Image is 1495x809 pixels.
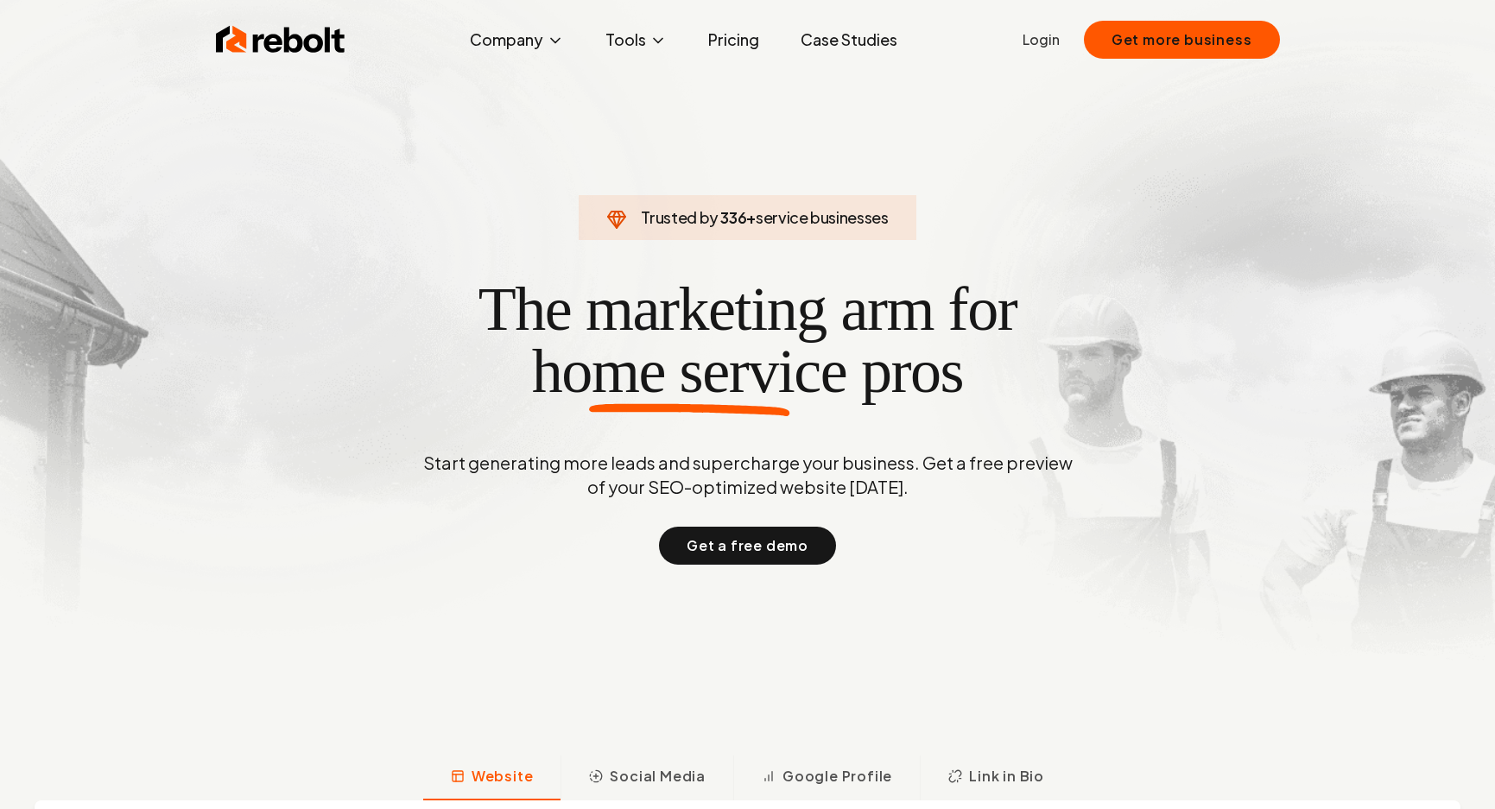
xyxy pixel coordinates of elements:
[216,22,345,57] img: Rebolt Logo
[592,22,681,57] button: Tools
[920,755,1072,800] button: Link in Bio
[969,766,1044,787] span: Link in Bio
[333,278,1162,402] h1: The marketing arm for pros
[756,207,889,227] span: service businesses
[610,766,706,787] span: Social Media
[472,766,534,787] span: Website
[694,22,773,57] a: Pricing
[746,207,756,227] span: +
[456,22,578,57] button: Company
[733,755,920,800] button: Google Profile
[1023,29,1060,50] a: Login
[423,755,561,800] button: Website
[782,766,892,787] span: Google Profile
[532,340,847,402] span: home service
[659,527,836,565] button: Get a free demo
[720,205,746,230] span: 336
[1084,21,1280,59] button: Get more business
[787,22,911,57] a: Case Studies
[420,451,1076,499] p: Start generating more leads and supercharge your business. Get a free preview of your SEO-optimiz...
[641,207,718,227] span: Trusted by
[561,755,733,800] button: Social Media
